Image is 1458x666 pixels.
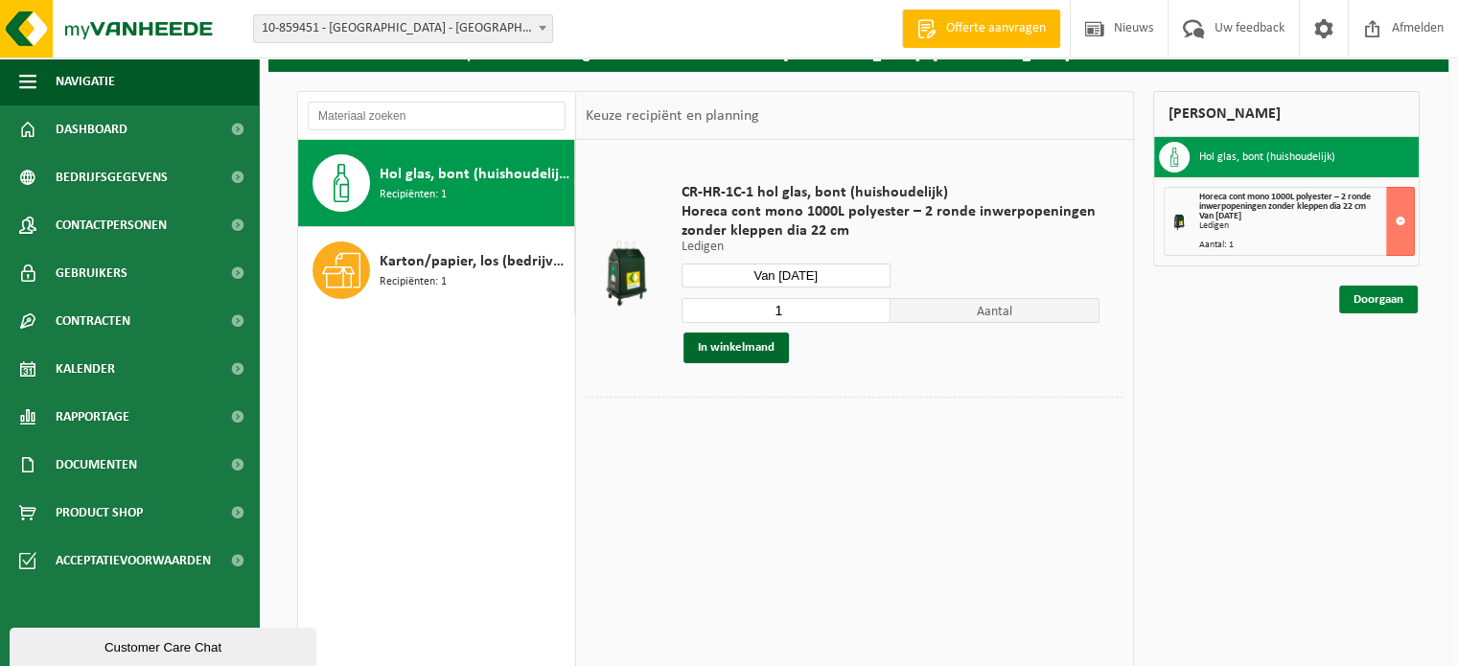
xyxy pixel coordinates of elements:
[1199,142,1335,172] h3: Hol glas, bont (huishoudelijk)
[1198,192,1370,212] span: Horeca cont mono 1000L polyester – 2 ronde inwerpopeningen zonder kleppen dia 22 cm
[10,624,320,666] iframe: chat widget
[682,183,1100,202] span: CR-HR-1C-1 hol glas, bont (huishoudelijk)
[56,201,167,249] span: Contactpersonen
[56,153,168,201] span: Bedrijfsgegevens
[683,333,789,363] button: In winkelmand
[56,57,115,105] span: Navigatie
[380,273,447,291] span: Recipiënten: 1
[56,105,127,153] span: Dashboard
[1198,211,1240,221] strong: Van [DATE]
[576,92,768,140] div: Keuze recipiënt en planning
[682,241,1100,254] p: Ledigen
[56,249,127,297] span: Gebruikers
[56,537,211,585] span: Acceptatievoorwaarden
[682,264,891,287] input: Selecteer datum
[56,441,137,489] span: Documenten
[1153,91,1420,137] div: [PERSON_NAME]
[254,15,552,42] span: 10-859451 - GOLF PARK TERVUREN - TERVUREN
[380,163,569,186] span: Hol glas, bont (huishoudelijk)
[682,202,1100,241] span: Horeca cont mono 1000L polyester – 2 ronde inwerpopeningen zonder kleppen dia 22 cm
[56,489,143,537] span: Product Shop
[380,250,569,273] span: Karton/papier, los (bedrijven)
[380,186,447,204] span: Recipiënten: 1
[941,19,1051,38] span: Offerte aanvragen
[1339,286,1418,313] a: Doorgaan
[891,298,1099,323] span: Aantal
[1198,241,1414,250] div: Aantal: 1
[253,14,553,43] span: 10-859451 - GOLF PARK TERVUREN - TERVUREN
[308,102,566,130] input: Materiaal zoeken
[902,10,1060,48] a: Offerte aanvragen
[1198,221,1414,231] div: Ledigen
[56,393,129,441] span: Rapportage
[56,297,130,345] span: Contracten
[298,227,575,313] button: Karton/papier, los (bedrijven) Recipiënten: 1
[298,140,575,227] button: Hol glas, bont (huishoudelijk) Recipiënten: 1
[56,345,115,393] span: Kalender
